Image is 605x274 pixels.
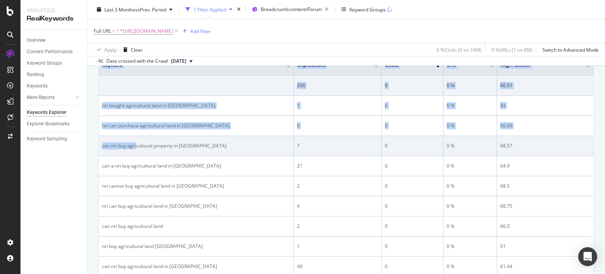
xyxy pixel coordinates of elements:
button: Clear [120,43,143,56]
div: can a nri buy agricultural land in [GEOGRAPHIC_DATA] [102,162,290,170]
div: RealKeywords [27,14,81,23]
div: 0 % [447,142,494,149]
div: 0 [385,243,440,250]
span: vs Prev. Period [135,6,166,13]
div: nri bought agricultural land in [GEOGRAPHIC_DATA] [102,102,290,109]
div: 6 [297,122,378,129]
a: Keyword Sampling [27,135,82,143]
div: nri cannot buy agricultural land in [GEOGRAPHIC_DATA] [102,183,290,190]
div: 0 % [447,122,494,129]
div: 1 [297,102,378,109]
div: 0 [385,162,440,170]
div: More Reports [27,93,55,102]
div: 0 % [447,203,494,210]
a: Explorer Bookmarks [27,120,82,128]
div: Overview [27,36,46,45]
div: 0 [385,223,440,230]
div: Keyword Sampling [27,135,67,143]
div: 0 [385,203,440,210]
div: Keywords [27,82,48,90]
div: 68.57 [500,142,590,149]
div: Apply [104,46,117,53]
a: Keywords Explorer [27,108,82,117]
div: 1 [297,243,378,250]
div: Keywords Explorer [27,108,66,117]
div: 0 [385,102,440,109]
span: Breadcrumb: content/Forum [261,6,322,13]
a: Keyword Groups [27,59,82,67]
div: Switch to Advanced Mode [542,46,599,53]
div: 0 % [447,223,494,230]
div: 21 [297,162,378,170]
div: Content Performance [27,48,72,56]
div: 0 % [447,263,494,270]
div: 0 [385,82,440,89]
div: Explorer Bookmarks [27,120,69,128]
div: 256 [297,82,378,89]
div: 2 [297,183,378,190]
div: 68.75 [500,203,590,210]
span: 2025 Aug. 4th [171,58,186,65]
div: 66.66 [500,122,590,129]
button: Keyword Groups [338,3,395,16]
div: 0 % [447,183,494,190]
button: Switch to Advanced Mode [539,43,599,56]
a: Overview [27,36,82,45]
div: 0 % [447,82,494,89]
div: 60.51 [500,82,590,89]
div: Clear [131,46,143,53]
div: nri buy agricultural land [GEOGRAPHIC_DATA] [102,243,290,250]
div: Keyword Groups [27,59,62,67]
div: times [236,6,242,13]
div: 0 % [447,162,494,170]
div: 64.9 [500,162,590,170]
div: 84 [500,102,590,109]
button: Breadcrumb:content/Forum [249,3,332,16]
div: Data crossed with the Crawl [106,58,168,65]
div: 0 % URLs ( 1 on 8M ) [492,46,533,53]
div: 0 [385,142,440,149]
div: can nri buy agricultural land [102,223,290,230]
div: 66.5 [500,223,590,230]
div: 0 % Clicks ( 0 on 16M ) [436,46,482,53]
a: Keywords [27,82,82,90]
div: nri can buy agricultural land in [GEOGRAPHIC_DATA] [102,203,290,210]
span: = [112,28,115,34]
div: Analytics [27,6,81,14]
span: Full URL [94,28,111,34]
div: 61 [500,243,590,250]
div: 7 [297,142,378,149]
div: Ranking [27,71,44,79]
button: 1 Filter Applied [182,3,236,16]
span: Last 3 Months [104,6,135,13]
button: [DATE] [168,56,196,66]
div: 61.44 [500,263,590,270]
a: Ranking [27,71,82,79]
div: 49 [297,263,378,270]
div: Keyword Groups [349,6,386,13]
div: 68.5 [500,183,590,190]
span: ^.*[URL][DOMAIN_NAME] [116,26,173,37]
button: Last 3 MonthsvsPrev. Period [94,3,176,16]
div: Open Intercom Messenger [578,247,597,266]
div: nri can purchase agricultural land in [GEOGRAPHIC_DATA] [102,122,290,129]
div: 0 % [447,102,494,109]
div: 0 [385,122,440,129]
div: can nri buy agricultural land in [GEOGRAPHIC_DATA] [102,263,290,270]
div: 0 [385,263,440,270]
button: Add Filter [180,26,211,36]
div: 0 [385,183,440,190]
button: Apply [94,43,117,56]
div: 0 % [447,243,494,250]
div: 1 Filter Applied [193,6,226,13]
a: More Reports [27,93,74,102]
div: can nri buy agricultural property in [GEOGRAPHIC_DATA] [102,142,290,149]
div: 4 [297,203,378,210]
div: Add Filter [190,28,211,34]
div: 2 [297,223,378,230]
a: Content Performance [27,48,82,56]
